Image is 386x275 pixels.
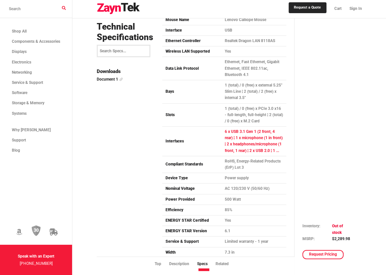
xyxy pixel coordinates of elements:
td: Interface [162,25,221,36]
td: Bays [162,80,221,103]
td: 6.1 [221,226,286,237]
td: Service & Support [162,237,221,247]
a: Cart [330,2,346,16]
td: Ethernet Controller [162,36,221,46]
td: Wireless LAN Supported [162,46,221,57]
td: ENERGY STAR Certified [162,215,221,226]
li: Specs [197,261,216,267]
td: Lenovo Calliope Mouse [221,14,286,25]
li: Top [155,261,169,267]
td: 85% [221,205,286,215]
strong: Speak with an Expert [18,254,54,259]
a: Document 1 [97,76,155,83]
td: Efficiency [162,205,221,215]
td: 7.3 in [221,247,286,258]
td: Device Type [162,173,221,184]
span: Support [12,138,26,142]
td: MSRP [302,236,332,242]
td: 1 (total) / 0 (free) x PCIe 3.0 x16 - full-length, full-height ¦ 2 (total) / 0 (free) x M.2 Card [221,103,286,127]
td: 6 x USB 3.1 Gen 1 (2 front, 4 rear) ¦ 1 x microphone (1 in front) ¦ 2 x headphones/microphone (1 ... [221,127,286,156]
span: Storage & Memory [12,101,44,105]
img: 30 Day Return Policy [32,225,41,237]
td: Realtek Dragon LAN 8118AS [221,36,286,46]
h3: Technical Specifications [97,22,155,42]
span: Networking [12,70,32,75]
td: $2,289.98 [332,236,350,242]
td: Mouse Name [162,14,221,25]
span: Cart [334,6,342,11]
span: Electronics [12,60,31,64]
span: Shop All [12,29,27,34]
td: Compliant Standards [162,156,221,173]
td: Data Link Protocol [162,57,221,80]
a: Sign In [346,2,362,16]
td: Yes [221,215,286,226]
span: Service & Support [12,80,43,85]
td: 1 (total) / 0 (free) x external 5.25" Slim Line ¦ 2 (total) / 2 (free) x internal 3.5" [221,80,286,103]
a: Request Pricing [302,250,344,259]
td: Power Provided [162,194,221,205]
td: 500 Watt [221,194,286,205]
td: RoHS, Energy-Related Products (ErP) Lot 3 [221,156,286,173]
td: Limited warranty - 1 year [221,237,286,247]
td: Inventory [302,223,332,236]
td: AC 120/230 V (50/60 Hz) [221,184,286,194]
td: Ethernet, Fast Ethernet, Gigabit Ethernet, IEEE 802.11ac, Bluetooth 4.1 [221,57,286,80]
span: Why [PERSON_NAME] [12,128,51,132]
span: Displays [12,49,27,54]
span: Out of stock [332,224,343,235]
li: Related [216,261,237,267]
li: Description [169,261,197,267]
td: Interfaces [162,127,221,156]
td: ENERGY STAR Version [162,226,221,237]
a: Request a Quote [289,2,326,13]
td: Power supply [221,173,286,184]
td: USB [221,25,286,36]
td: Nominal Voltage [162,184,221,194]
h4: Downloads [97,68,155,75]
input: Search Specs... [97,45,151,57]
span: Systems [12,111,27,116]
a: [PHONE_NUMBER] [20,261,53,266]
span: Components & Accessories [12,39,60,44]
span: Blog [12,148,20,153]
td: Slots [162,103,221,127]
td: Width [162,247,221,258]
td: Yes [221,46,286,57]
span: Software [12,90,27,95]
img: logo [97,3,140,14]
